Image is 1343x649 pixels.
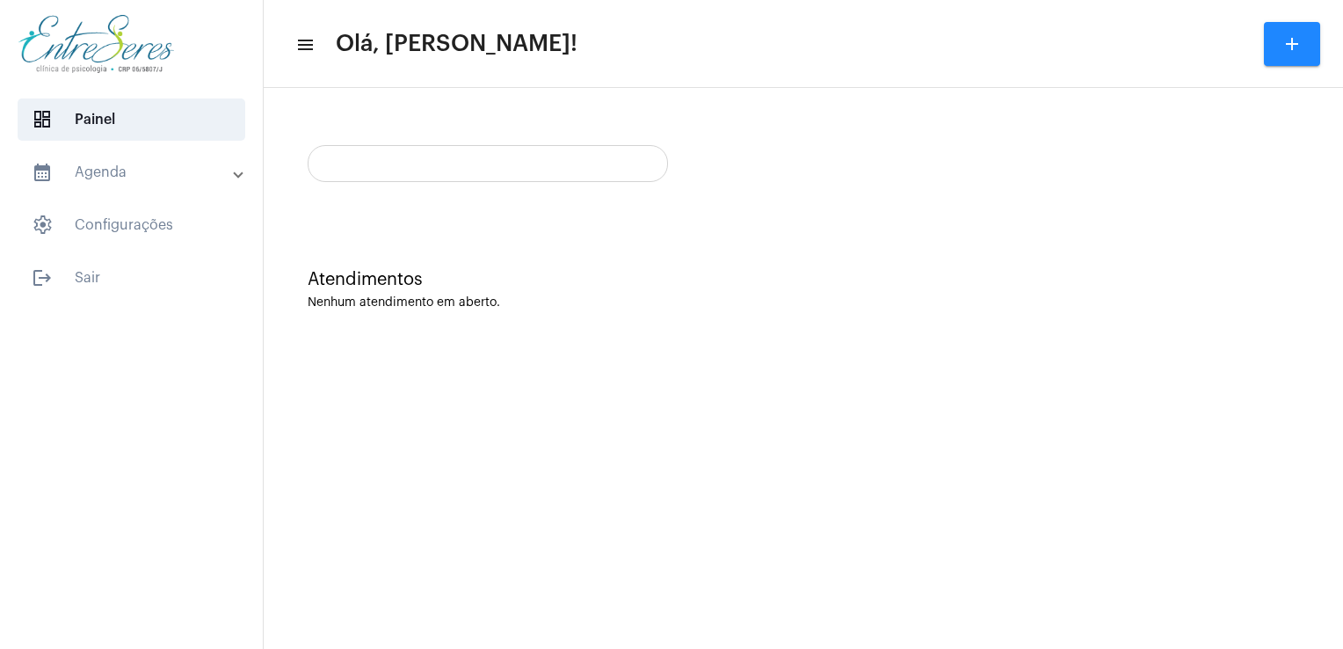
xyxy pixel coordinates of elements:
[18,257,245,299] span: Sair
[32,162,235,183] mat-panel-title: Agenda
[32,267,53,288] mat-icon: sidenav icon
[18,204,245,246] span: Configurações
[308,296,1299,310] div: Nenhum atendimento em aberto.
[295,34,313,55] mat-icon: sidenav icon
[32,215,53,236] span: sidenav icon
[308,270,1299,289] div: Atendimentos
[11,151,263,193] mat-expansion-panel-header: sidenav iconAgenda
[18,98,245,141] span: Painel
[1281,33,1303,55] mat-icon: add
[14,9,178,79] img: aa27006a-a7e4-c883-abf8-315c10fe6841.png
[32,162,53,183] mat-icon: sidenav icon
[336,30,577,58] span: Olá, [PERSON_NAME]!
[32,109,53,130] span: sidenav icon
